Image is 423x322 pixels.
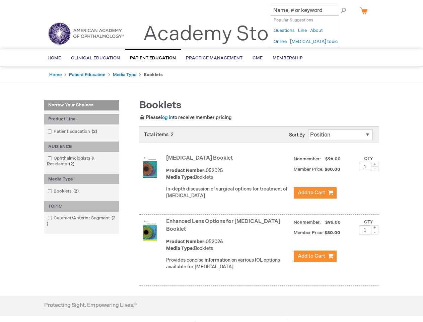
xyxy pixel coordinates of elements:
[44,100,119,111] strong: Narrow Your Choices
[324,156,342,162] span: $96.00
[46,155,118,167] a: Ophthalmologists & Residents2
[166,155,233,161] a: [MEDICAL_DATA] Booklet
[166,238,290,252] div: 052026 Booklets
[44,174,119,184] div: Media Type
[48,55,61,61] span: Home
[274,28,295,34] a: Questions
[166,174,194,180] strong: Media Type:
[298,190,325,196] span: Add to Cart
[49,72,62,77] a: Home
[166,218,280,232] a: Enhanced Lens Options for [MEDICAL_DATA] Booklet
[67,161,76,167] span: 2
[47,215,116,226] span: 2
[44,142,119,152] div: AUDIENCE
[310,28,323,34] a: About
[143,220,157,241] img: Enhanced Lens Options for Cataract Surgery Booklet
[289,132,305,138] label: Sort By
[90,129,99,134] span: 2
[143,156,157,178] img: Cataract Surgery Booklet
[359,162,371,171] input: Qty
[161,115,173,120] a: log in
[324,220,342,225] span: $96.00
[298,253,325,259] span: Add to Cart
[130,55,176,61] span: Patient Education
[44,201,119,212] div: TOPIC
[253,55,263,61] span: CME
[290,39,338,45] a: [MEDICAL_DATA] topic
[294,251,337,262] button: Add to Cart
[166,168,206,173] strong: Product Number:
[274,18,313,23] span: Popular Suggestions
[46,188,81,195] a: Booklets2
[359,225,371,234] input: Qty
[294,218,321,227] strong: Nonmember:
[294,230,324,235] strong: Member Price:
[44,114,119,124] div: Product Line
[166,239,206,245] strong: Product Number:
[166,186,290,199] div: In-depth discussion of surgical options for treatment of [MEDICAL_DATA]
[166,167,290,181] div: 052025 Booklets
[139,99,182,111] span: Booklets
[186,55,242,61] span: Practice Management
[113,72,136,77] a: Media Type
[294,167,324,172] strong: Member Price:
[144,132,173,138] span: Total items: 2
[46,215,118,227] a: Cataract/Anterior Segment2
[71,55,120,61] span: Clinical Education
[364,219,373,225] label: Qty
[166,257,290,270] div: Provides concise information on various IOL options available for [MEDICAL_DATA]
[325,230,341,235] span: $80.00
[143,22,287,46] a: Academy Store
[294,155,321,163] strong: Nonmember:
[270,5,339,16] input: Name, # or keyword
[364,156,373,161] label: Qty
[46,128,100,135] a: Patient Education2
[72,189,80,194] span: 2
[166,246,194,251] strong: Media Type:
[274,39,287,45] a: Online
[139,115,232,120] span: Please to receive member pricing
[144,72,163,77] strong: Booklets
[324,3,349,17] span: Search
[325,167,341,172] span: $80.00
[294,187,337,199] button: Add to Cart
[44,303,137,309] h4: Protecting Sight. Empowering Lives.®
[298,28,307,34] a: Line
[273,55,303,61] span: Membership
[69,72,105,77] a: Patient Education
